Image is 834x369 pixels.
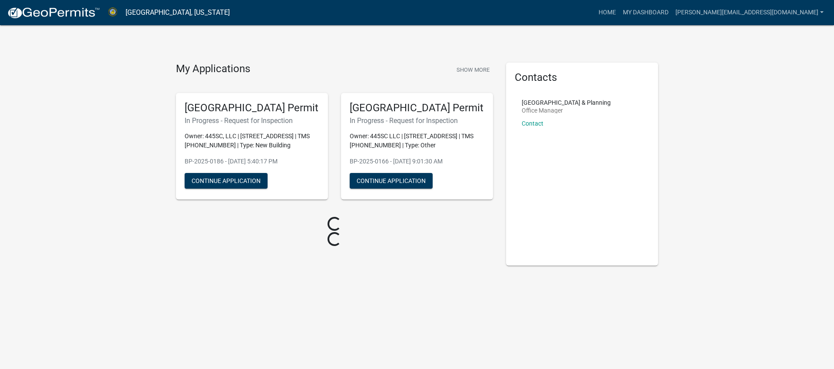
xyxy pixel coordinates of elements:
[185,102,319,114] h5: [GEOGRAPHIC_DATA] Permit
[672,4,827,21] a: [PERSON_NAME][EMAIL_ADDRESS][DOMAIN_NAME]
[185,157,319,166] p: BP-2025-0186 - [DATE] 5:40:17 PM
[107,7,119,18] img: Abbeville County, South Carolina
[522,107,611,113] p: Office Manager
[522,100,611,106] p: [GEOGRAPHIC_DATA] & Planning
[350,173,433,189] button: Continue Application
[185,173,268,189] button: Continue Application
[350,132,484,150] p: Owner: 445SC LLC | [STREET_ADDRESS] | TMS [PHONE_NUMBER] | Type: Other
[176,63,250,76] h4: My Applications
[522,120,543,127] a: Contact
[350,116,484,125] h6: In Progress - Request for Inspection
[126,5,230,20] a: [GEOGRAPHIC_DATA], [US_STATE]
[619,4,672,21] a: My Dashboard
[185,132,319,150] p: Owner: 445SC, LLC | [STREET_ADDRESS] | TMS [PHONE_NUMBER] | Type: New Building
[595,4,619,21] a: Home
[515,71,649,84] h5: Contacts
[453,63,493,77] button: Show More
[350,157,484,166] p: BP-2025-0166 - [DATE] 9:01:30 AM
[350,102,484,114] h5: [GEOGRAPHIC_DATA] Permit
[185,116,319,125] h6: In Progress - Request for Inspection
